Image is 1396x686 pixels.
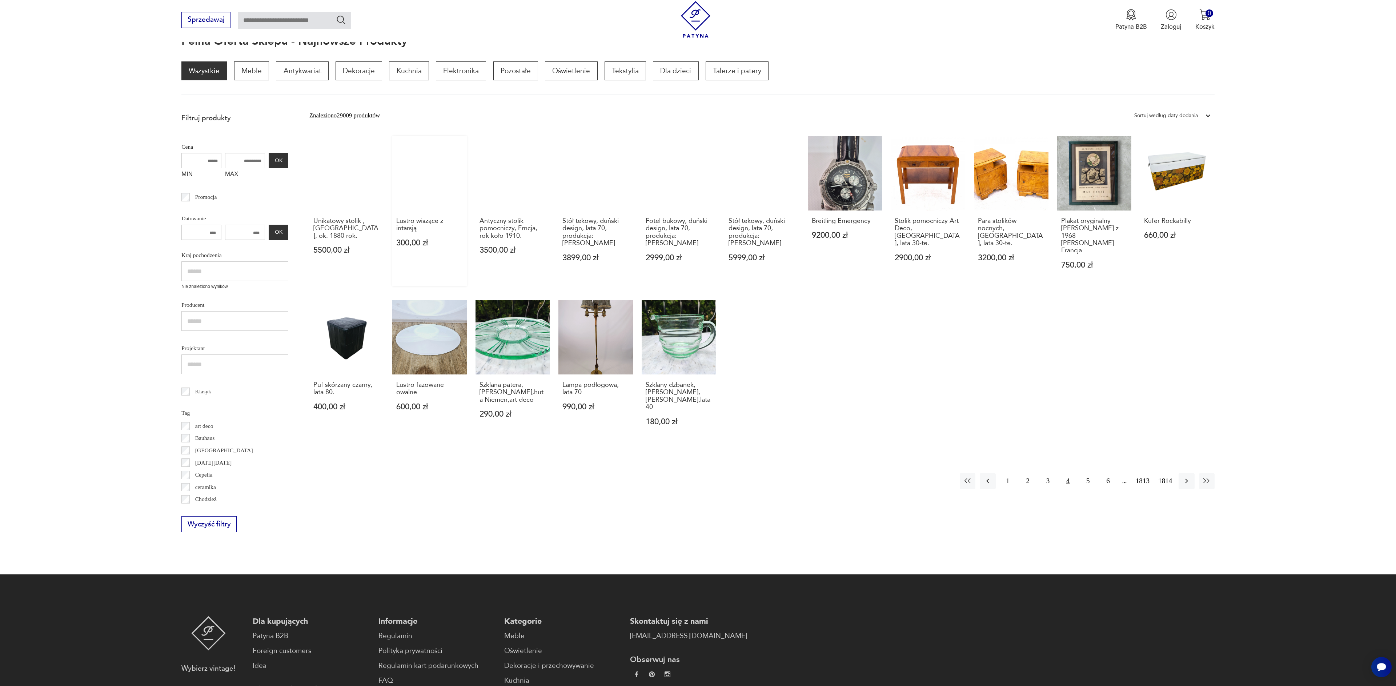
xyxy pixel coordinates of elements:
a: Stół tekowy, duński design, lata 70, produkcja: DaniaStół tekowy, duński design, lata 70, produkc... [725,136,799,286]
a: Polityka prywatności [378,646,496,656]
button: 2 [1020,473,1036,489]
label: MIN [181,168,221,182]
p: 3200,00 zł [978,254,1044,262]
a: Szklany dzbanek,Hadeland Sola,Sverre Pettersen,lata 40Szklany dzbanek,[PERSON_NAME],[PERSON_NAME]... [642,300,716,442]
a: Elektronika [436,61,486,80]
a: Meble [504,631,621,641]
h3: Stół tekowy, duński design, lata 70, produkcja: [PERSON_NAME] [562,217,629,247]
a: Lustro wiszące z intarsjąLustro wiszące z intarsją300,00 zł [392,136,467,286]
button: Szukaj [336,15,346,25]
button: 1 [1000,473,1016,489]
h3: Breitling Emergency [812,217,878,225]
a: Dekoracje i przechowywanie [504,661,621,671]
a: Foreign customers [253,646,370,656]
a: Idea [253,661,370,671]
a: Talerze i patery [706,61,769,80]
button: 0Koszyk [1195,9,1215,31]
iframe: Smartsupp widget button [1371,657,1392,677]
a: Meble [234,61,269,80]
a: Puf skórzany czarny, lata 80.Puf skórzany czarny, lata 80.400,00 zł [309,300,384,442]
p: 990,00 zł [562,403,629,411]
p: Producent [181,300,288,310]
a: Para stolików nocnych, Polska, lata 30-te.Para stolików nocnych, [GEOGRAPHIC_DATA], lata 30-te.32... [974,136,1048,286]
p: Informacje [378,616,496,627]
img: 37d27d81a828e637adc9f9cb2e3d3a8a.webp [649,671,655,677]
p: 290,00 zł [480,410,546,418]
p: Dla dzieci [653,61,698,80]
p: Zaloguj [1161,23,1181,31]
button: Zaloguj [1161,9,1181,31]
p: Patyna B2B [1115,23,1147,31]
a: Lampa podłogowa, lata 70Lampa podłogowa, lata 70990,00 zł [558,300,633,442]
p: Kraj pochodzenia [181,250,288,260]
p: Obserwuj nas [630,654,747,665]
p: Klasyk [195,387,211,396]
p: Kuchnia [389,61,429,80]
p: 400,00 zł [313,403,380,411]
div: 0 [1206,9,1213,17]
p: art deco [195,421,213,431]
a: Oświetlenie [545,61,597,80]
a: Szklana patera,zielona,huta Niemen,art decoSzklana patera,[PERSON_NAME],huta Niemen,art deco290,0... [476,300,550,442]
img: da9060093f698e4c3cedc1453eec5031.webp [634,671,639,677]
p: 3500,00 zł [480,246,546,254]
p: Kategorie [504,616,621,627]
img: Patyna - sklep z meblami i dekoracjami vintage [191,616,226,650]
p: Filtruj produkty [181,113,288,123]
h3: Plakat oryginalny [PERSON_NAME] z 1968 [PERSON_NAME] Francja [1061,217,1128,254]
a: Tekstylia [605,61,646,80]
p: 2999,00 zł [646,254,712,262]
img: Ikona koszyka [1199,9,1211,20]
button: Patyna B2B [1115,9,1147,31]
label: MAX [225,168,265,182]
p: Nie znaleziono wyników [181,283,288,290]
p: 180,00 zł [646,418,712,426]
h3: Szklany dzbanek,[PERSON_NAME],[PERSON_NAME],lata 40 [646,381,712,411]
button: 5 [1080,473,1096,489]
p: 660,00 zł [1144,232,1211,239]
button: 1813 [1134,473,1152,489]
button: 3 [1040,473,1056,489]
p: 9200,00 zł [812,232,878,239]
p: Wybierz vintage! [181,663,235,674]
h3: Fotel bukowy, duński design, lata 70, produkcja: [PERSON_NAME] [646,217,712,247]
a: Dekoracje [336,61,382,80]
p: Pozostałe [493,61,538,80]
p: Cena [181,142,288,152]
p: [DATE][DATE] [195,458,232,468]
div: Sortuj według daty dodania [1134,111,1198,120]
h3: Kufer Rockabilly [1144,217,1211,225]
a: FAQ [378,675,496,686]
a: [EMAIL_ADDRESS][DOMAIN_NAME] [630,631,747,641]
p: Koszyk [1195,23,1215,31]
a: Plakat oryginalny Maxa Ernsta z 1968 r. Vence FrancjaPlakat oryginalny [PERSON_NAME] z 1968 [PERS... [1057,136,1132,286]
p: Promocja [195,192,217,202]
img: Ikona medalu [1126,9,1137,20]
button: Wyczyść filtry [181,516,237,532]
h3: Stół tekowy, duński design, lata 70, produkcja: [PERSON_NAME] [729,217,795,247]
a: Antyczny stolik pomocniczy, Frncja, rok koło 1910.Antyczny stolik pomocniczy, Frncja, rok koło 19... [476,136,550,286]
p: 600,00 zł [396,403,463,411]
a: Stół tekowy, duński design, lata 70, produkcja: Farstrup MøblerStół tekowy, duński design, lata 7... [558,136,633,286]
a: Antykwariat [276,61,328,80]
a: Stolik pomocniczy Art Deco, Polska, lata 30-te.Stolik pomocniczy Art Deco, [GEOGRAPHIC_DATA], lat... [891,136,966,286]
a: Breitling EmergencyBreitling Emergency9200,00 zł [808,136,882,286]
a: Patyna B2B [253,631,370,641]
h3: Lustro wiszące z intarsją [396,217,463,232]
p: 3899,00 zł [562,254,629,262]
h3: Lampa podłogowa, lata 70 [562,381,629,396]
a: Lustro fazowane owalneLustro fazowane owalne600,00 zł [392,300,467,442]
button: 6 [1100,473,1116,489]
a: Fotel bukowy, duński design, lata 70, produkcja: DaniaFotel bukowy, duński design, lata 70, produ... [642,136,716,286]
p: Projektant [181,344,288,353]
button: 4 [1060,473,1076,489]
p: ceramika [195,482,216,492]
p: 750,00 zł [1061,261,1128,269]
